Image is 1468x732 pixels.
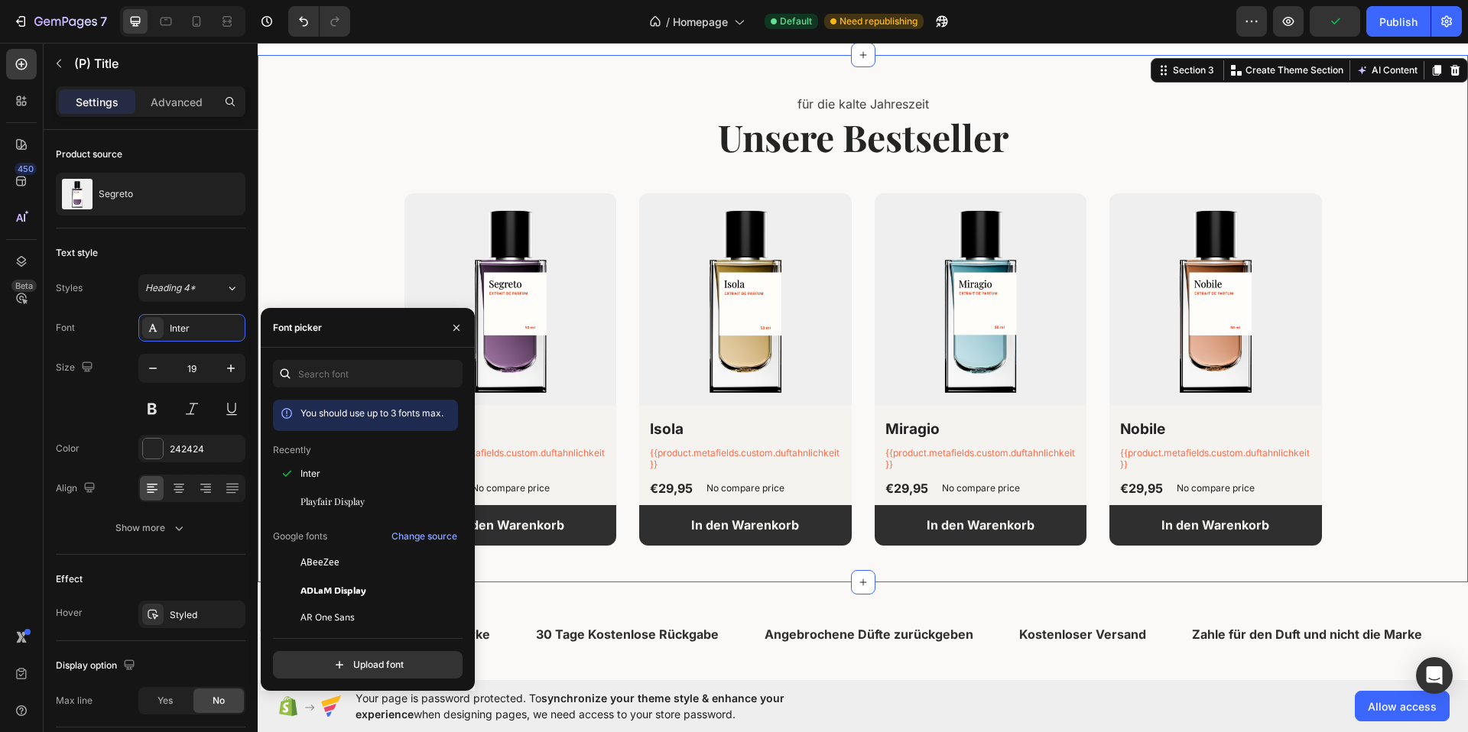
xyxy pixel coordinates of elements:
span: No [213,694,225,708]
div: Beta [11,280,37,292]
p: Zahle für den Duft und nicht die Marke [2,581,232,603]
p: Recently [273,443,311,457]
span: Heading 4* [145,281,196,295]
span: Playfair Display [300,494,365,508]
button: In den Warenkorb [617,462,830,503]
div: Hover [56,606,83,620]
span: synchronize your theme style & enhance your experience [356,692,784,721]
button: AI Content [1096,18,1163,37]
div: Effect [56,572,83,586]
p: Google fonts [273,530,327,543]
button: Upload font [273,651,463,679]
p: Create Theme Section [988,21,1086,34]
div: Upload font [332,657,404,672]
p: Settings [76,94,119,110]
p: Zahle für den Duft und nicht die Marke [934,581,1164,603]
p: {{product.metafields.custom.duftahnlichkeit}} [628,404,819,428]
div: Styles [56,281,83,295]
div: Undo/Redo [288,6,350,37]
div: Max line [56,694,93,708]
button: Allow access [1355,691,1450,721]
p: Segreto [99,189,133,199]
button: Change source [391,527,458,546]
h2: Nobile [861,374,1055,400]
iframe: Design area [258,43,1468,680]
p: {{product.metafields.custom.duftahnlichkeit}} [392,404,583,428]
div: Change source [391,530,457,543]
h2: Isola [391,374,585,400]
p: Kostenloser Versand [762,581,888,603]
p: No compare price [919,441,997,450]
p: 7 [100,12,107,31]
div: Product source [56,147,122,161]
span: Inter [300,467,320,481]
p: (P) Title [74,54,239,73]
div: 450 [15,163,37,175]
div: Color [56,442,80,455]
button: Heading 4* [138,274,245,302]
input: Search font [273,360,463,387]
div: Font picker [273,321,322,335]
span: Yes [158,694,173,708]
a: Nobile [852,151,1064,363]
div: Styled [170,608,242,622]
p: {{product.metafields.custom.duftahnlichkeit}} [862,404,1054,428]
a: Miragio [617,151,830,363]
div: In den Warenkorb [904,471,1012,494]
span: ABeeZee [300,555,339,569]
button: Show more [56,514,245,542]
h2: Miragio [626,374,820,400]
div: €29,95 [626,435,672,456]
div: Text style [56,246,98,260]
button: 7 [6,6,114,37]
div: In den Warenkorb [434,471,541,494]
p: Angebrochene Düfte zurückgeben [507,581,716,603]
button: In den Warenkorb [852,462,1064,503]
span: Need republishing [840,15,917,28]
div: Show more [115,520,187,536]
div: Section 3 [912,21,960,34]
span: Homepage [673,14,728,30]
div: Open Intercom Messenger [1416,657,1453,694]
span: AR One Sans [300,611,355,624]
div: Inter [170,322,242,335]
span: / [666,14,670,30]
div: Font [56,321,75,335]
p: Advanced [151,94,203,110]
div: €29,95 [861,435,907,456]
p: No compare price [684,441,762,450]
span: ADLaM Display [300,583,366,597]
div: Publish [1379,14,1418,30]
img: product feature img [62,179,93,209]
span: Default [780,15,812,28]
button: Publish [1366,6,1431,37]
span: Your page is password protected. To when designing pages, we need access to your store password. [356,690,844,722]
button: In den Warenkorb [382,462,594,503]
div: In den Warenkorb [669,471,777,494]
div: Align [56,478,99,499]
p: 30 Tage Kostenlose Rückgabe [278,581,461,603]
a: Isola [382,151,594,363]
div: Size [56,358,96,378]
div: €29,95 [391,435,437,456]
p: No compare price [449,441,527,450]
div: Display option [56,656,138,676]
span: Allow access [1368,698,1437,714]
div: 242424 [170,442,242,456]
span: You should use up to 3 fonts max. [300,407,443,419]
